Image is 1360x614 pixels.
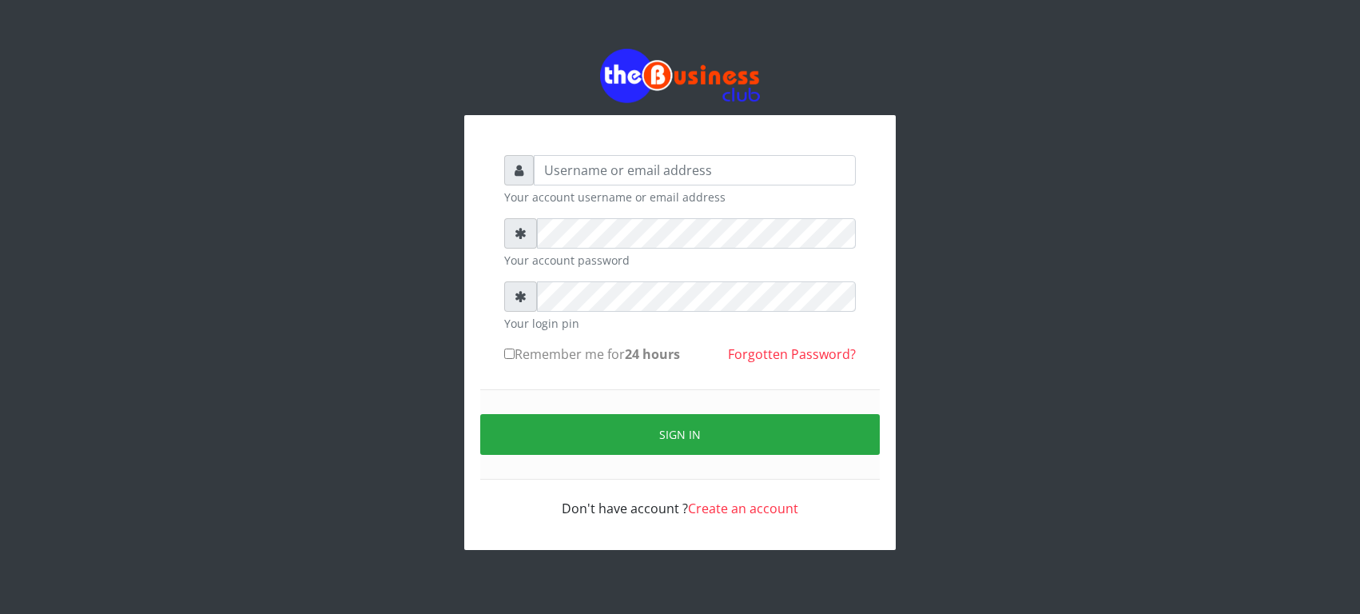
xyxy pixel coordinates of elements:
input: Remember me for24 hours [504,349,515,359]
small: Your account password [504,252,856,269]
button: Sign in [480,414,880,455]
small: Your account username or email address [504,189,856,205]
input: Username or email address [534,155,856,185]
div: Don't have account ? [504,480,856,518]
a: Forgotten Password? [728,345,856,363]
small: Your login pin [504,315,856,332]
a: Create an account [688,500,798,517]
label: Remember me for [504,345,680,364]
b: 24 hours [625,345,680,363]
